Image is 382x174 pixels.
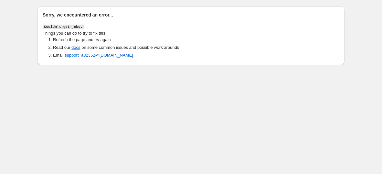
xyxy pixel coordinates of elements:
[43,25,84,29] code: Couldn't get jobs.
[65,53,133,58] a: support+a32352@[DOMAIN_NAME]
[53,37,339,43] li: Refresh the page and try again
[53,52,339,59] li: Email
[43,31,106,36] span: Things you can do to try to fix this:
[71,45,80,50] a: docs
[53,44,339,51] li: Read our on some common issues and possible work arounds
[43,12,339,18] h2: Sorry, we encountered an error...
